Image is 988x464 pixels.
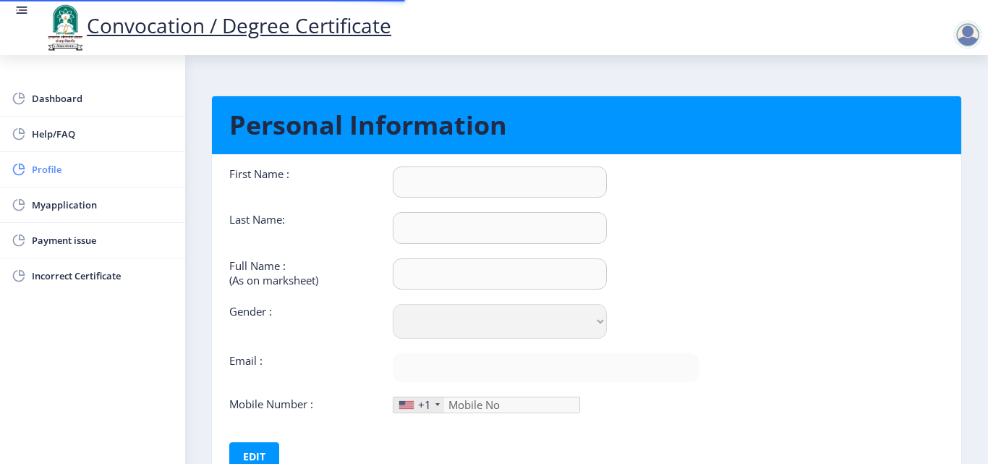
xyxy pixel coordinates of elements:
div: Full Name : (As on marksheet) [218,258,382,290]
div: Last Name: [218,212,382,243]
a: Convocation / Degree Certificate [43,12,391,39]
div: United States: +1 [393,397,444,413]
span: Profile [32,161,174,178]
span: Myapplication [32,196,174,214]
span: Dashboard [32,90,174,107]
div: +1 [418,397,431,412]
img: logo [43,3,87,52]
div: Gender : [218,304,382,339]
span: Payment issue [32,232,174,249]
span: Incorrect Certificate [32,267,174,284]
div: Email : [218,353,382,382]
h1: Personal Information [229,108,944,143]
input: Mobile No [393,397,580,413]
div: First Name : [218,166,382,198]
span: Help/FAQ [32,125,174,143]
div: Mobile Number : [218,397,382,413]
